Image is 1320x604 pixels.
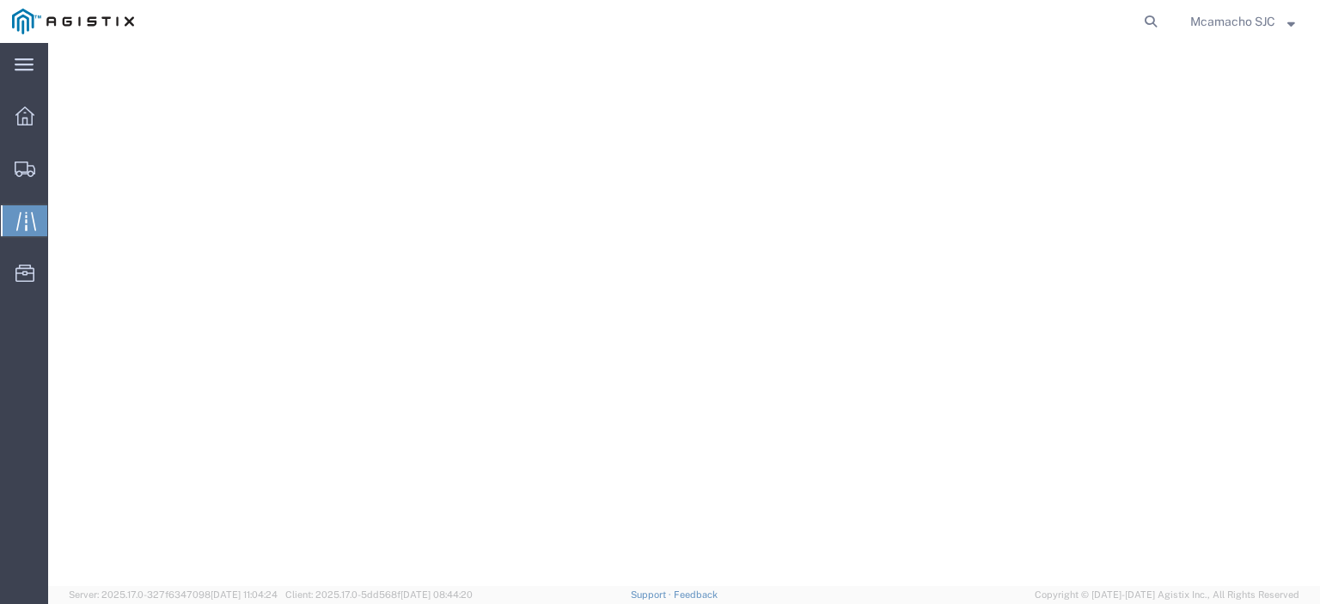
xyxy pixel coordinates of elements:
a: Support [631,589,674,600]
button: Mcamacho SJC [1189,11,1296,32]
span: Copyright © [DATE]-[DATE] Agistix Inc., All Rights Reserved [1035,588,1299,602]
span: Client: 2025.17.0-5dd568f [285,589,473,600]
iframe: FS Legacy Container [48,43,1320,586]
span: Mcamacho SJC [1190,12,1275,31]
span: [DATE] 08:44:20 [400,589,473,600]
a: Feedback [674,589,718,600]
span: [DATE] 11:04:24 [211,589,278,600]
img: logo [12,9,134,34]
span: Server: 2025.17.0-327f6347098 [69,589,278,600]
